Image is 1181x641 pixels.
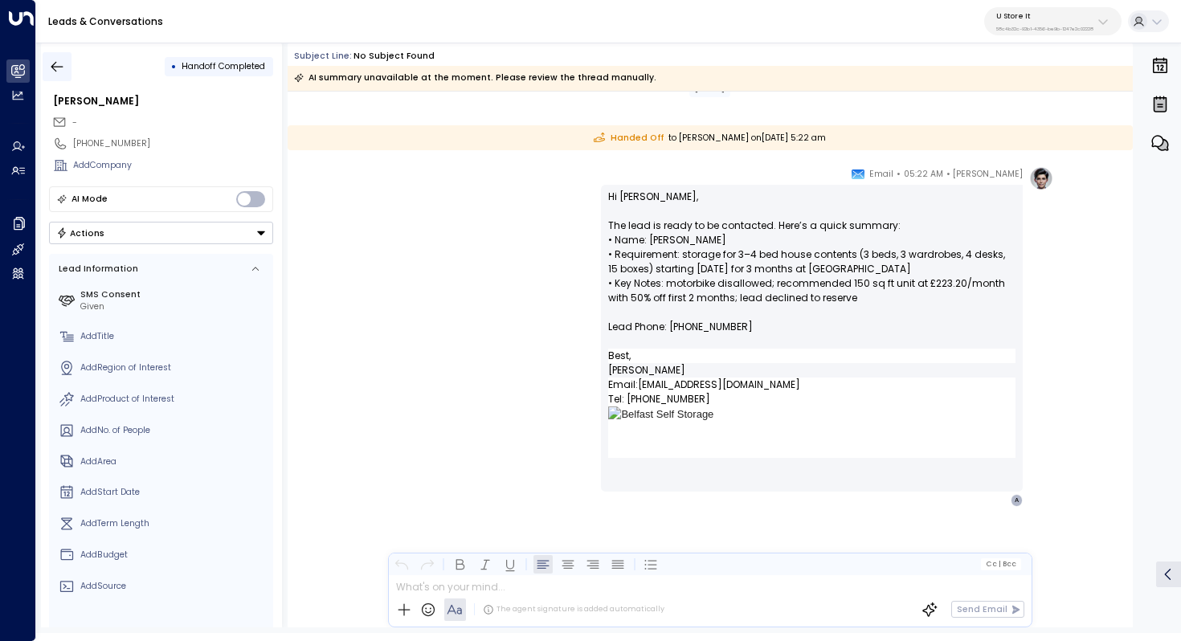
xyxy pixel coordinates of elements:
[953,166,1023,182] span: [PERSON_NAME]
[288,125,1133,150] div: to [PERSON_NAME] on [DATE] 5:22 am
[80,300,268,313] div: Given
[80,549,268,561] div: AddBudget
[608,349,631,363] span: Best,
[392,554,411,574] button: Undo
[80,424,268,437] div: AddNo. of People
[72,116,77,129] span: -
[608,363,685,378] span: [PERSON_NAME]
[55,263,138,276] div: Lead Information
[72,191,108,207] div: AI Mode
[417,554,436,574] button: Redo
[594,132,664,145] span: Handed Off
[984,7,1122,35] button: U Store It58c4b32c-92b1-4356-be9b-1247e2c02228
[1029,166,1053,190] img: profile-logo.png
[904,166,943,182] span: 05:22 AM
[608,190,1015,349] p: Hi [PERSON_NAME], The lead is ready to be contacted. Here’s a quick summary: • Name: [PERSON_NAME...
[996,26,1093,32] p: 58c4b32c-92b1-4356-be9b-1247e2c02228
[986,560,1016,568] span: Cc Bcc
[996,11,1093,21] p: U Store It
[608,392,710,406] span: Tel: [PHONE_NUMBER]
[171,55,177,77] div: •
[53,94,273,108] div: [PERSON_NAME]
[981,558,1021,570] button: Cc|Bcc
[182,60,265,72] span: Handoff Completed
[353,50,435,63] div: No subject found
[49,222,273,244] button: Actions
[80,288,268,301] label: SMS Consent
[869,166,893,182] span: Email
[638,378,800,392] a: [EMAIL_ADDRESS][DOMAIN_NAME]
[48,14,163,28] a: Leads & Conversations
[946,166,950,182] span: •
[80,486,268,499] div: AddStart Date
[608,378,638,392] span: Email:
[80,517,268,530] div: AddTerm Length
[80,455,268,468] div: AddArea
[608,406,765,458] img: Belfast Self Storage
[80,393,268,406] div: AddProduct of Interest
[80,330,268,343] div: AddTitle
[1011,494,1024,507] div: A
[294,70,656,86] div: AI summary unavailable at the moment. Please review the thread manually.
[80,361,268,374] div: AddRegion of Interest
[73,159,273,172] div: AddCompany
[56,227,105,239] div: Actions
[998,560,1000,568] span: |
[73,137,273,150] div: [PHONE_NUMBER]
[483,604,664,615] div: The agent signature is added automatically
[49,222,273,244] div: Button group with a nested menu
[80,580,268,593] div: AddSource
[897,166,901,182] span: •
[294,50,352,62] span: Subject Line:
